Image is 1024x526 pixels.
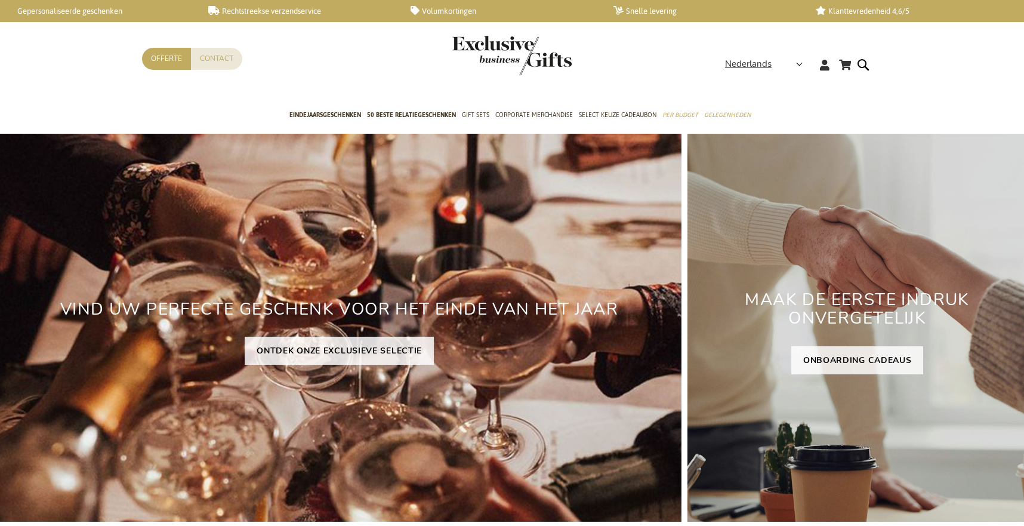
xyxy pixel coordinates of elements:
[6,6,189,16] a: Gepersonaliseerde geschenken
[289,109,361,121] span: Eindejaarsgeschenken
[704,109,751,121] span: Gelegenheden
[725,57,772,71] span: Nederlands
[191,48,242,70] a: Contact
[452,36,572,75] img: Exclusive Business gifts logo
[367,109,456,121] span: 50 beste relatiegeschenken
[613,6,797,16] a: Snelle levering
[725,57,810,71] div: Nederlands
[791,346,924,374] a: ONBOARDING CADEAUS
[816,6,999,16] a: Klanttevredenheid 4,6/5
[208,6,391,16] a: Rechtstreekse verzendservice
[662,109,698,121] span: Per Budget
[579,109,656,121] span: Select Keuze Cadeaubon
[452,36,512,75] a: store logo
[495,109,573,121] span: Corporate Merchandise
[245,337,434,365] a: ONTDEK ONZE EXCLUSIEVE SELECTIE
[462,109,489,121] span: Gift Sets
[142,48,191,70] a: Offerte
[411,6,594,16] a: Volumkortingen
